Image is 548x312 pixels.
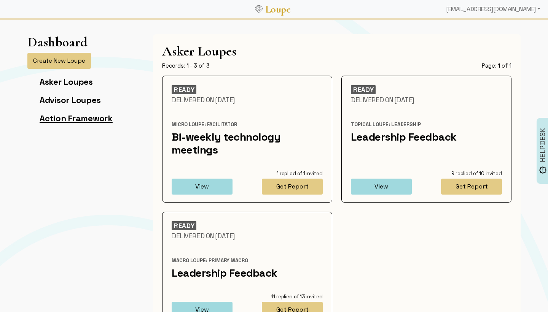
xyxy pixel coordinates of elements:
app-left-page-nav: Dashboard [27,34,113,131]
div: 11 replied of 13 invited [253,293,323,300]
div: Delivered On [DATE] [172,232,323,240]
button: View [351,179,412,195]
img: Loupe Logo [255,5,263,13]
div: Macro Loupe: Primary Macro [172,257,323,264]
div: READY [351,85,376,94]
a: Loupe [263,2,293,16]
button: Get Report [262,179,323,195]
div: 9 replied of 10 invited [433,170,502,177]
div: Micro Loupe: Facilitator [172,121,323,128]
div: READY [172,221,196,230]
a: Leadership Feedback [351,130,457,144]
h1: Dashboard [27,34,88,50]
a: Advisor Loupes [40,95,100,105]
button: Create New Loupe [27,53,91,69]
h1: Asker Loupes [162,43,511,59]
a: Action Framework [40,113,113,124]
a: Asker Loupes [40,76,93,87]
img: brightness_alert_FILL0_wght500_GRAD0_ops.svg [539,166,547,174]
a: Bi-weekly technology meetings [172,130,280,157]
div: Topical Loupe: Leadership [351,121,502,128]
div: [EMAIL_ADDRESS][DOMAIN_NAME] [443,2,543,17]
div: Delivered On [DATE] [351,96,502,104]
div: READY [172,85,196,94]
div: Page: 1 of 1 [482,62,511,70]
div: Records: 1 - 3 of 3 [162,62,210,70]
button: View [172,179,233,195]
div: Delivered On [DATE] [172,96,323,104]
button: Get Report [441,179,502,195]
div: 1 replied of 1 invited [253,170,323,177]
a: Leadership Feedback [172,266,277,280]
